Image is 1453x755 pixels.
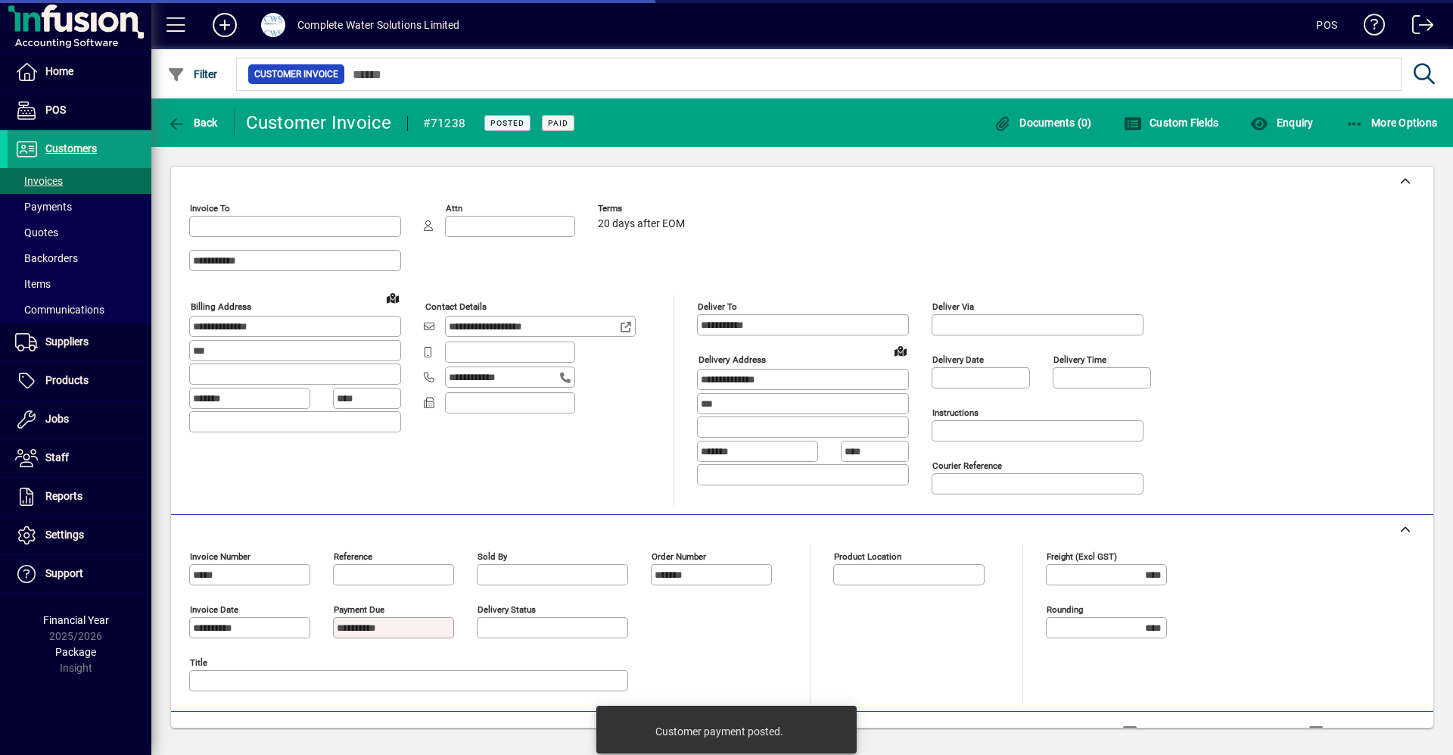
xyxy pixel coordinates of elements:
[8,92,151,129] a: POS
[55,646,96,658] span: Package
[1124,117,1219,129] span: Custom Fields
[45,335,89,348] span: Suppliers
[1316,13,1337,37] div: POS
[254,67,338,82] span: Customer Invoice
[334,551,372,562] mat-label: Reference
[446,203,462,214] mat-label: Attn
[652,551,706,562] mat-label: Order number
[8,323,151,361] a: Suppliers
[1047,551,1117,562] mat-label: Freight (excl GST)
[15,226,58,239] span: Quotes
[201,11,249,39] button: Add
[490,118,524,128] span: Posted
[598,204,689,214] span: Terms
[834,551,901,562] mat-label: Product location
[8,478,151,516] a: Reports
[698,301,737,312] mat-label: Deliver To
[932,407,979,418] mat-label: Instructions
[45,567,83,579] span: Support
[163,109,222,136] button: Back
[190,657,207,668] mat-label: Title
[932,354,984,365] mat-label: Delivery date
[45,413,69,425] span: Jobs
[15,175,63,187] span: Invoices
[1246,109,1317,136] button: Enquiry
[548,118,568,128] span: Paid
[8,168,151,194] a: Invoices
[297,13,460,37] div: Complete Water Solutions Limited
[163,61,222,88] button: Filter
[334,604,384,615] mat-label: Payment due
[1327,725,1414,741] label: Show Cost/Profit
[15,252,78,264] span: Backorders
[1250,117,1313,129] span: Enquiry
[8,401,151,438] a: Jobs
[478,604,536,615] mat-label: Delivery status
[8,245,151,271] a: Backorders
[45,142,97,154] span: Customers
[932,301,974,312] mat-label: Deliver via
[423,111,466,136] div: #71238
[1047,604,1083,615] mat-label: Rounding
[1342,109,1442,136] button: More Options
[45,529,84,541] span: Settings
[190,551,250,562] mat-label: Invoice number
[8,53,151,91] a: Home
[8,516,151,554] a: Settings
[8,555,151,593] a: Support
[249,11,297,39] button: Profile
[151,109,235,136] app-page-header-button: Back
[15,201,72,213] span: Payments
[246,111,392,135] div: Customer Invoice
[190,203,230,214] mat-label: Invoice To
[45,490,82,502] span: Reports
[8,297,151,323] a: Communications
[8,194,151,220] a: Payments
[478,551,507,562] mat-label: Sold by
[381,285,405,310] a: View on map
[932,460,1002,471] mat-label: Courier Reference
[15,278,51,290] span: Items
[43,614,109,626] span: Financial Year
[167,117,218,129] span: Back
[8,271,151,297] a: Items
[8,362,151,400] a: Products
[1140,725,1282,741] label: Show Line Volumes/Weights
[1120,109,1223,136] button: Custom Fields
[15,304,104,316] span: Communications
[8,220,151,245] a: Quotes
[1053,354,1106,365] mat-label: Delivery time
[1346,117,1438,129] span: More Options
[994,117,1092,129] span: Documents (0)
[1352,3,1386,52] a: Knowledge Base
[990,109,1096,136] button: Documents (0)
[45,104,66,116] span: POS
[1401,3,1434,52] a: Logout
[8,439,151,477] a: Staff
[45,374,89,386] span: Products
[45,451,69,463] span: Staff
[45,65,73,77] span: Home
[655,724,783,739] div: Customer payment posted.
[598,218,685,230] span: 20 days after EOM
[190,604,238,615] mat-label: Invoice date
[888,339,913,363] a: View on map
[167,68,218,80] span: Filter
